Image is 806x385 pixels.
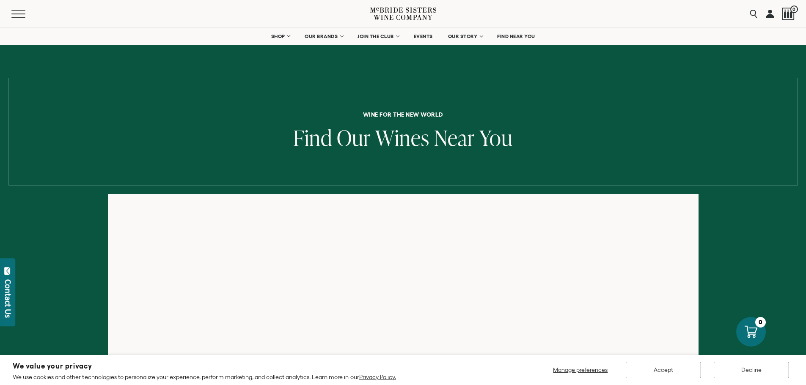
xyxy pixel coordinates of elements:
[443,28,488,45] a: OUR STORY
[492,28,541,45] a: FIND NEAR YOU
[265,28,295,45] a: SHOP
[375,123,429,152] span: Wines
[11,10,42,18] button: Mobile Menu Trigger
[790,5,798,13] span: 0
[271,33,285,39] span: SHOP
[408,28,438,45] a: EVENTS
[337,123,371,152] span: Our
[497,33,535,39] span: FIND NEAR YOU
[4,279,12,318] div: Contact Us
[448,33,478,39] span: OUR STORY
[755,317,766,328] div: 0
[434,123,475,152] span: Near
[359,374,396,380] a: Privacy Policy.
[414,33,433,39] span: EVENTS
[305,33,338,39] span: OUR BRANDS
[548,362,613,378] button: Manage preferences
[13,373,396,381] p: We use cookies and other technologies to personalize your experience, perform marketing, and coll...
[553,366,608,373] span: Manage preferences
[714,362,789,378] button: Decline
[299,28,348,45] a: OUR BRANDS
[293,123,332,152] span: Find
[13,363,396,370] h2: We value your privacy
[479,123,513,152] span: You
[358,33,394,39] span: JOIN THE CLUB
[352,28,404,45] a: JOIN THE CLUB
[626,362,701,378] button: Accept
